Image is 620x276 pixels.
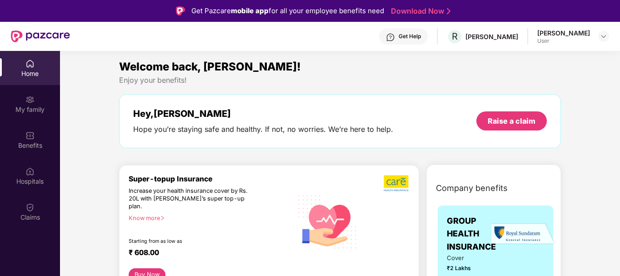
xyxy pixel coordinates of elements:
[129,175,293,183] div: Super-topup Insurance
[491,223,555,245] img: insurerLogo
[488,116,535,126] div: Raise a claim
[447,215,496,253] span: GROUP HEALTH INSURANCE
[191,5,384,16] div: Get Pazcare for all your employee benefits need
[129,187,253,211] div: Increase your health insurance cover by Rs. 20L with [PERSON_NAME]’s super top-up plan.
[447,253,490,263] span: Cover
[25,131,35,140] img: svg+xml;base64,PHN2ZyBpZD0iQmVuZWZpdHMiIHhtbG5zPSJodHRwOi8vd3d3LnczLm9yZy8yMDAwL3N2ZyIgd2lkdGg9Ij...
[399,33,421,40] div: Get Help
[160,216,165,221] span: right
[447,264,490,272] span: ₹2 Lakhs
[133,108,393,119] div: Hey, [PERSON_NAME]
[25,95,35,104] img: svg+xml;base64,PHN2ZyB3aWR0aD0iMjAiIGhlaWdodD0iMjAiIHZpZXdCb3g9IjAgMCAyMCAyMCIgZmlsbD0ibm9uZSIgeG...
[129,215,287,221] div: Know more
[293,186,363,257] img: svg+xml;base64,PHN2ZyB4bWxucz0iaHR0cDovL3d3dy53My5vcmcvMjAwMC9zdmciIHhtbG5zOnhsaW5rPSJodHRwOi8vd3...
[133,125,393,134] div: Hope you’re staying safe and healthy. If not, no worries. We’re here to help.
[129,248,284,259] div: ₹ 608.00
[231,6,269,15] strong: mobile app
[25,203,35,212] img: svg+xml;base64,PHN2ZyBpZD0iQ2xhaW0iIHhtbG5zPSJodHRwOi8vd3d3LnczLm9yZy8yMDAwL3N2ZyIgd2lkdGg9IjIwIi...
[537,37,590,45] div: User
[119,60,301,73] span: Welcome back, [PERSON_NAME]!
[452,31,458,42] span: R
[600,33,607,40] img: svg+xml;base64,PHN2ZyBpZD0iRHJvcGRvd24tMzJ4MzIiIHhtbG5zPSJodHRwOi8vd3d3LnczLm9yZy8yMDAwL3N2ZyIgd2...
[129,238,254,245] div: Starting from as low as
[436,182,508,195] span: Company benefits
[537,29,590,37] div: [PERSON_NAME]
[391,6,448,16] a: Download Now
[176,6,185,15] img: Logo
[25,59,35,68] img: svg+xml;base64,PHN2ZyBpZD0iSG9tZSIgeG1sbnM9Imh0dHA6Ly93d3cudzMub3JnLzIwMDAvc3ZnIiB3aWR0aD0iMjAiIG...
[384,175,410,192] img: b5dec4f62d2307b9de63beb79f102df3.png
[386,33,395,42] img: svg+xml;base64,PHN2ZyBpZD0iSGVscC0zMngzMiIgeG1sbnM9Imh0dHA6Ly93d3cudzMub3JnLzIwMDAvc3ZnIiB3aWR0aD...
[11,30,70,42] img: New Pazcare Logo
[447,6,450,16] img: Stroke
[119,75,561,85] div: Enjoy your benefits!
[25,167,35,176] img: svg+xml;base64,PHN2ZyBpZD0iSG9zcGl0YWxzIiB4bWxucz0iaHR0cDovL3d3dy53My5vcmcvMjAwMC9zdmciIHdpZHRoPS...
[465,32,518,41] div: [PERSON_NAME]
